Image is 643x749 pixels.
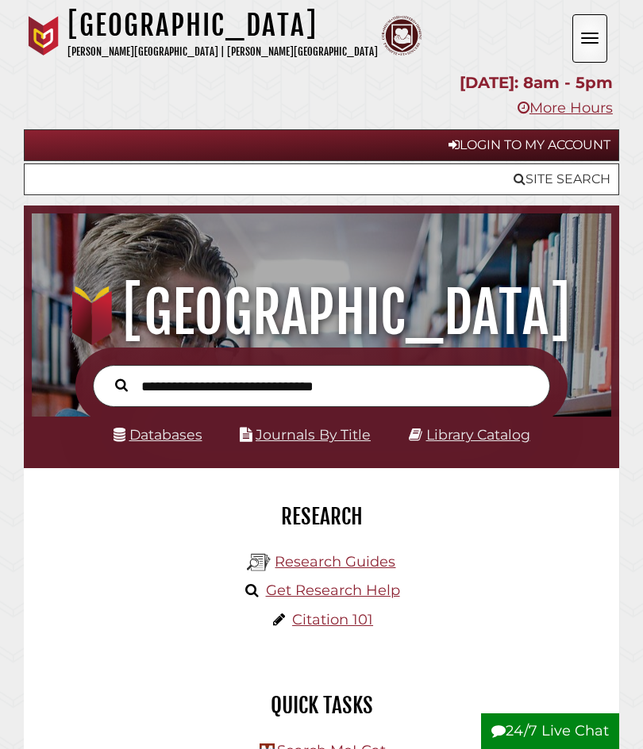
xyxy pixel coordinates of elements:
a: Journals By Title [256,426,371,443]
img: Calvin University [24,16,64,56]
p: [PERSON_NAME][GEOGRAPHIC_DATA] | [PERSON_NAME][GEOGRAPHIC_DATA] [67,43,378,61]
h2: Research [36,503,607,530]
button: Open the menu [572,14,607,63]
i: Search [115,378,128,393]
img: Calvin Theological Seminary [382,16,422,56]
p: [DATE]: 8am - 5pm [30,69,613,97]
h2: Quick Tasks [36,692,607,719]
h1: [GEOGRAPHIC_DATA] [41,278,602,348]
a: Site Search [24,163,619,195]
a: More Hours [518,99,613,117]
a: Databases [114,426,202,443]
button: Search [107,374,136,394]
a: Citation 101 [292,611,373,628]
img: Hekman Library Logo [247,551,271,574]
a: Get Research Help [266,582,400,599]
h1: [GEOGRAPHIC_DATA] [67,8,378,43]
a: Research Guides [275,553,395,570]
a: Library Catalog [426,426,530,443]
a: Login to My Account [24,129,619,161]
